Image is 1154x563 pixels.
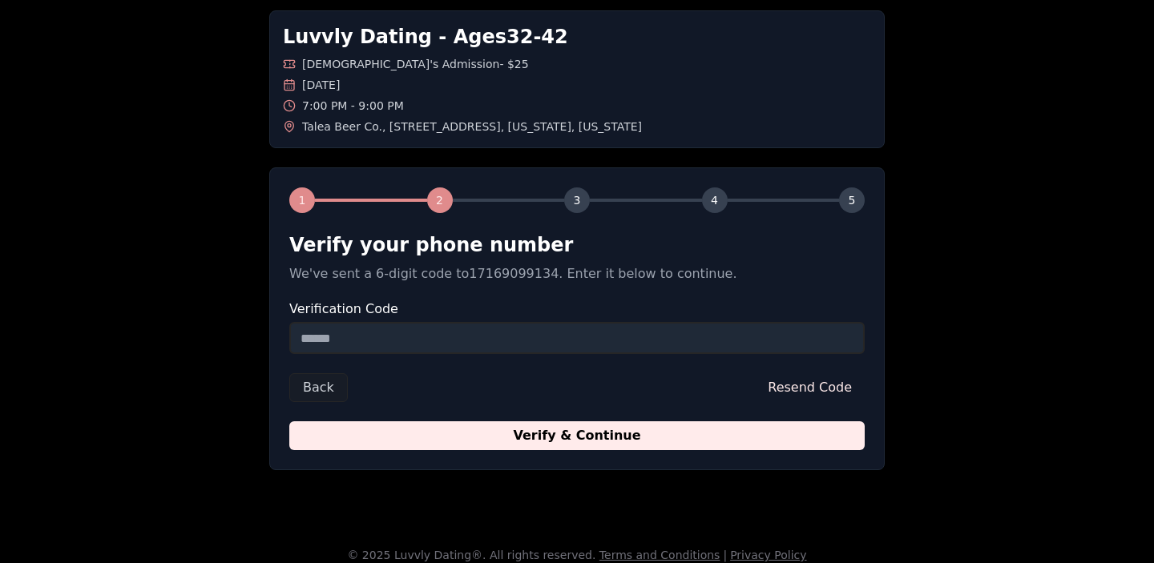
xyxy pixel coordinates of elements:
div: 4 [702,187,728,213]
label: Verification Code [289,303,865,316]
span: 7:00 PM - 9:00 PM [302,98,404,114]
div: 2 [427,187,453,213]
p: We've sent a 6-digit code to 17169099134 . Enter it below to continue. [289,264,865,284]
div: 5 [839,187,865,213]
span: [DEMOGRAPHIC_DATA]'s Admission - $25 [302,56,529,72]
span: | [723,549,727,561]
button: Verify & Continue [289,421,865,450]
button: Resend Code [755,373,865,402]
span: Talea Beer Co. , [STREET_ADDRESS] , [US_STATE] , [US_STATE] [302,119,642,135]
h2: Verify your phone number [289,232,865,258]
h1: Luvvly Dating - Ages 32 - 42 [283,24,871,50]
button: Back [289,373,348,402]
div: 1 [289,187,315,213]
a: Privacy Policy [730,549,806,561]
div: 3 [564,187,590,213]
a: Terms and Conditions [599,549,720,561]
span: [DATE] [302,77,340,93]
